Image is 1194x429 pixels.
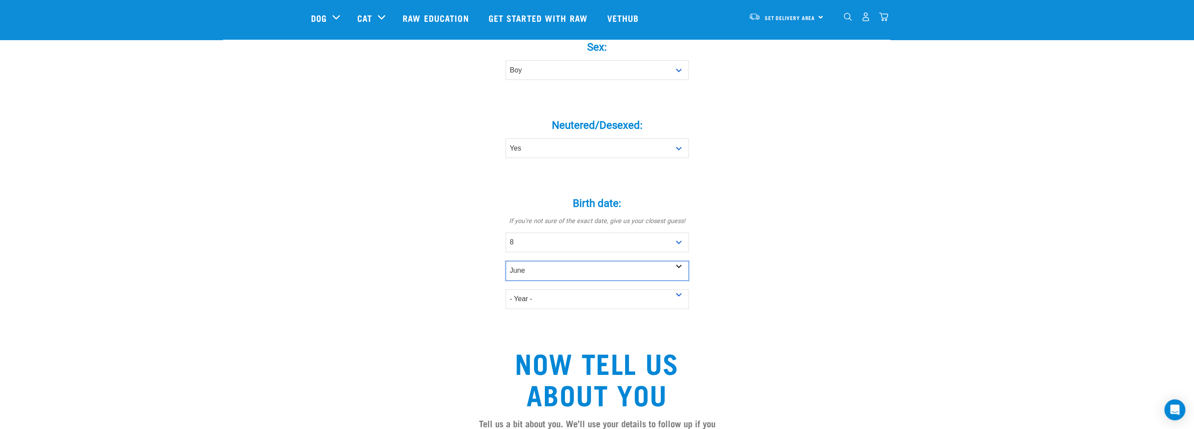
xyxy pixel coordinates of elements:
p: If you're not sure of the exact date, give us your closest guess! [466,216,728,226]
span: Set Delivery Area [765,16,815,19]
a: Dog [311,11,327,24]
label: Sex: [466,39,728,55]
img: van-moving.png [749,13,760,21]
a: Vethub [599,0,650,35]
div: Open Intercom Messenger [1164,399,1185,420]
h2: Now tell us about you [473,347,721,409]
a: Cat [357,11,372,24]
a: Raw Education [394,0,479,35]
img: user.png [861,12,870,21]
a: Get started with Raw [480,0,599,35]
img: home-icon-1@2x.png [844,13,852,21]
label: Birth date: [466,196,728,211]
label: Neutered/Desexed: [466,117,728,133]
img: home-icon@2x.png [879,12,888,21]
